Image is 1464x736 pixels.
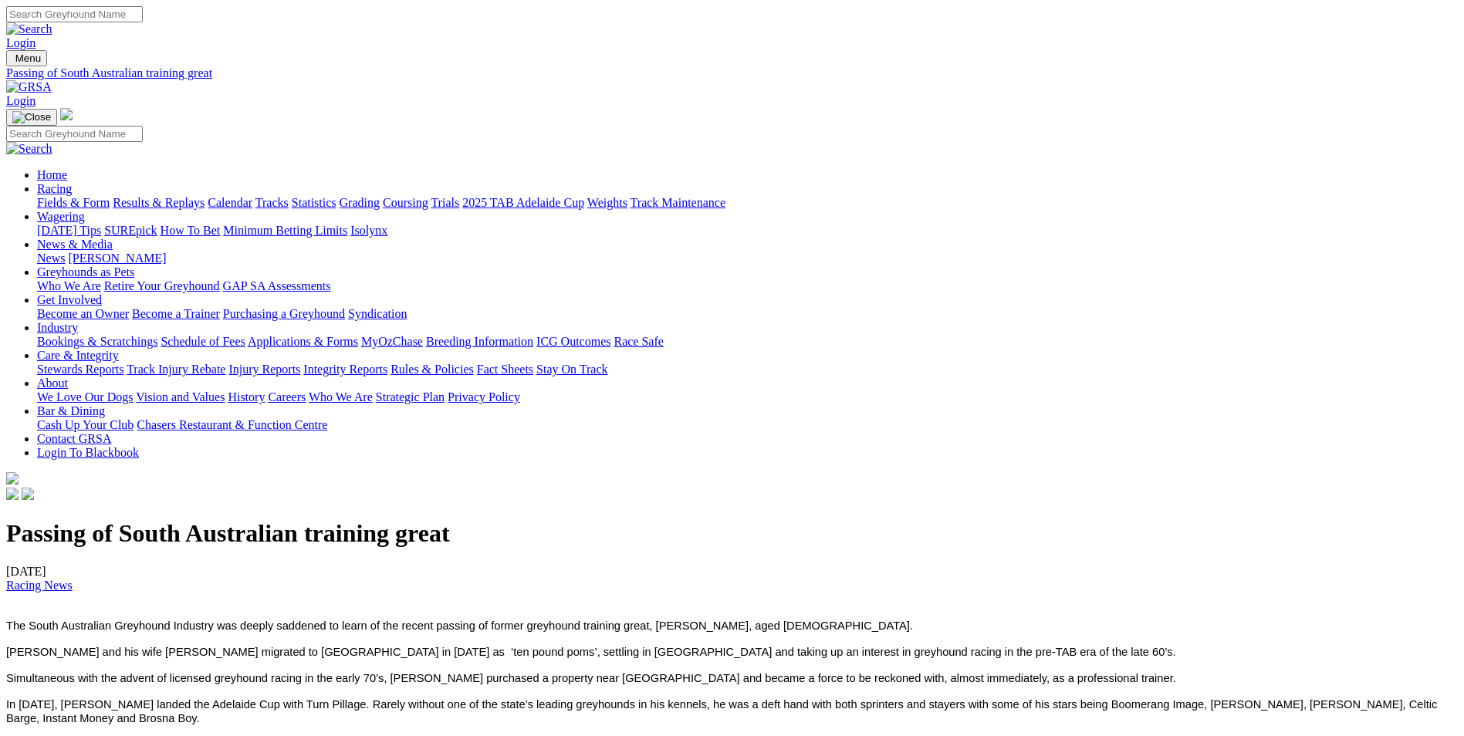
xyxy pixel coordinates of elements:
[104,279,220,292] a: Retire Your Greyhound
[37,293,102,306] a: Get Involved
[37,265,134,279] a: Greyhounds as Pets
[6,472,19,484] img: logo-grsa-white.png
[391,363,474,376] a: Rules & Policies
[348,307,407,320] a: Syndication
[37,335,157,348] a: Bookings & Scratchings
[136,390,225,403] a: Vision and Values
[6,109,57,126] button: Toggle navigation
[137,418,327,431] a: Chasers Restaurant & Function Centre
[223,279,331,292] a: GAP SA Assessments
[37,252,1458,265] div: News & Media
[631,196,725,209] a: Track Maintenance
[37,363,123,376] a: Stewards Reports
[12,111,51,123] img: Close
[37,390,1458,404] div: About
[223,307,345,320] a: Purchasing a Greyhound
[383,196,428,209] a: Coursing
[37,418,134,431] a: Cash Up Your Club
[376,390,445,403] a: Strategic Plan
[6,672,1176,684] span: Simultaneous with the advent of licensed greyhound racing in the early 70’s, [PERSON_NAME] purcha...
[587,196,627,209] a: Weights
[37,224,101,237] a: [DATE] Tips
[223,224,347,237] a: Minimum Betting Limits
[228,390,265,403] a: History
[477,363,533,376] a: Fact Sheets
[132,307,220,320] a: Become a Trainer
[536,335,610,348] a: ICG Outcomes
[37,418,1458,432] div: Bar & Dining
[6,6,143,22] input: Search
[113,196,205,209] a: Results & Replays
[127,363,225,376] a: Track Injury Rebate
[37,279,101,292] a: Who We Are
[6,565,73,592] span: [DATE]
[448,390,520,403] a: Privacy Policy
[303,363,387,376] a: Integrity Reports
[6,94,36,107] a: Login
[6,488,19,500] img: facebook.svg
[426,335,533,348] a: Breeding Information
[255,196,289,209] a: Tracks
[37,335,1458,349] div: Industry
[462,196,584,209] a: 2025 TAB Adelaide Cup
[37,321,78,334] a: Industry
[340,196,380,209] a: Grading
[37,210,85,223] a: Wagering
[614,335,663,348] a: Race Safe
[37,182,72,195] a: Racing
[37,224,1458,238] div: Wagering
[248,335,358,348] a: Applications & Forms
[6,646,1176,658] span: [PERSON_NAME] and his wife [PERSON_NAME] migrated to [GEOGRAPHIC_DATA] in [DATE] as ‘ten pound po...
[104,224,157,237] a: SUREpick
[37,376,68,390] a: About
[60,108,73,120] img: logo-grsa-white.png
[6,50,47,66] button: Toggle navigation
[37,196,1458,210] div: Racing
[161,224,221,237] a: How To Bet
[6,620,913,632] span: The South Australian Greyhound Industry was deeply saddened to learn of the recent passing of for...
[37,349,119,362] a: Care & Integrity
[350,224,387,237] a: Isolynx
[6,66,1458,80] a: Passing of South Australian training great
[292,196,336,209] a: Statistics
[268,390,306,403] a: Careers
[37,196,110,209] a: Fields & Form
[208,196,252,209] a: Calendar
[6,519,1458,548] h1: Passing of South Australian training great
[6,142,52,156] img: Search
[37,168,67,181] a: Home
[37,238,113,251] a: News & Media
[37,404,105,417] a: Bar & Dining
[6,698,1437,724] span: In [DATE], [PERSON_NAME] landed the Adelaide Cup with Turn Pillage. Rarely without one of the sta...
[6,22,52,36] img: Search
[536,363,607,376] a: Stay On Track
[37,252,65,265] a: News
[37,279,1458,293] div: Greyhounds as Pets
[22,488,34,500] img: twitter.svg
[15,52,41,64] span: Menu
[37,363,1458,376] div: Care & Integrity
[431,196,459,209] a: Trials
[37,390,133,403] a: We Love Our Dogs
[6,579,73,592] a: Racing News
[6,80,52,94] img: GRSA
[37,307,1458,321] div: Get Involved
[37,307,129,320] a: Become an Owner
[37,432,111,445] a: Contact GRSA
[361,335,423,348] a: MyOzChase
[6,36,36,49] a: Login
[161,335,245,348] a: Schedule of Fees
[228,363,300,376] a: Injury Reports
[309,390,373,403] a: Who We Are
[37,446,139,459] a: Login To Blackbook
[68,252,166,265] a: [PERSON_NAME]
[6,126,143,142] input: Search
